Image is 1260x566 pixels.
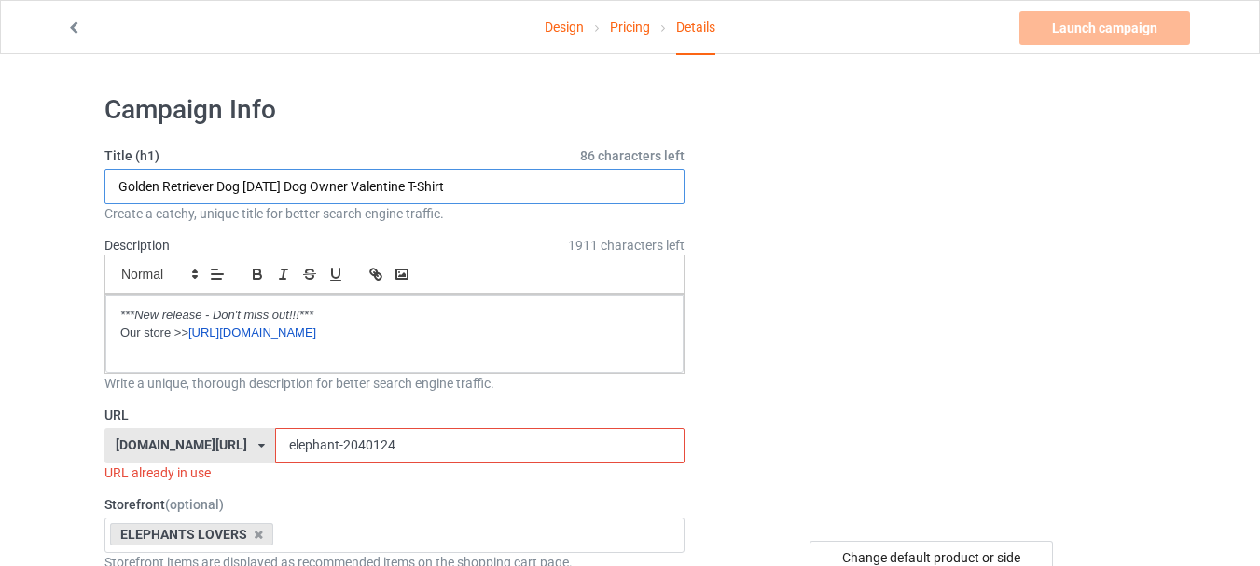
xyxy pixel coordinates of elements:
[104,374,685,393] div: Write a unique, thorough description for better search engine traffic.
[188,325,316,339] a: [URL][DOMAIN_NAME]
[104,204,685,223] div: Create a catchy, unique title for better search engine traffic.
[104,146,685,165] label: Title (h1)
[610,1,650,53] a: Pricing
[104,495,685,514] label: Storefront
[110,523,273,545] div: ELEPHANTS LOVERS
[545,1,584,53] a: Design
[568,236,685,255] span: 1911 characters left
[580,146,685,165] span: 86 characters left
[165,497,224,512] span: (optional)
[116,438,247,451] div: [DOMAIN_NAME][URL]
[104,93,685,127] h1: Campaign Info
[676,1,715,55] div: Details
[104,238,170,253] label: Description
[104,406,685,424] label: URL
[120,324,669,342] p: Our store >>
[104,463,685,482] div: URL already in use
[120,308,313,322] em: ***New release - Don't miss out!!!***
